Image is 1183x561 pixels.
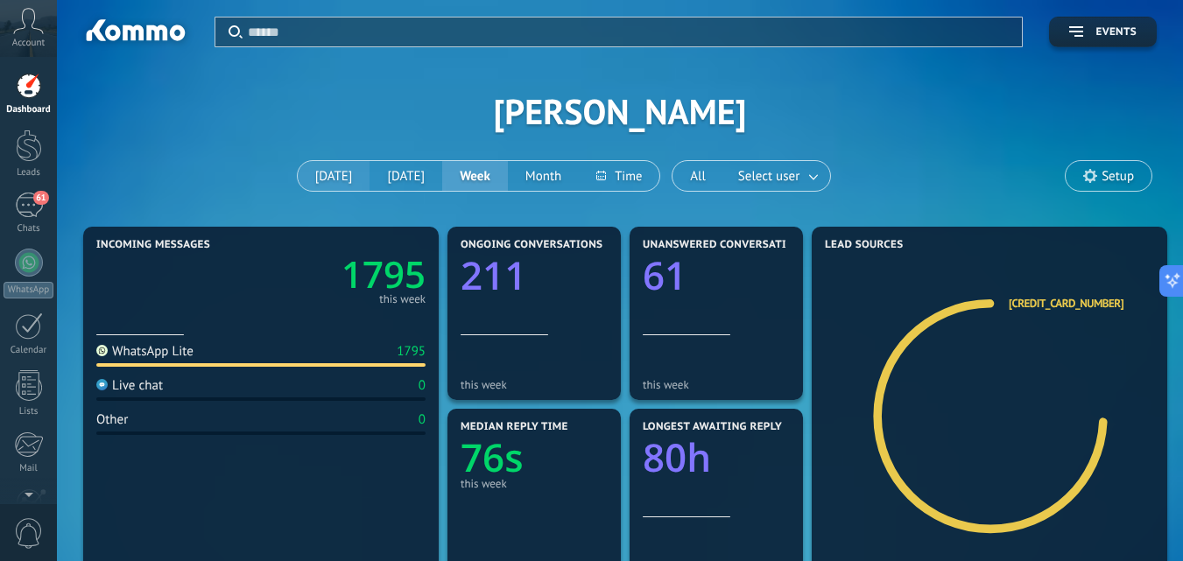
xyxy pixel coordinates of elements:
[643,431,790,483] a: 80h
[643,421,782,433] span: Longest awaiting reply
[4,406,54,417] div: Lists
[643,378,790,391] div: this week
[342,249,426,299] text: 1795
[579,161,659,191] button: Time
[461,239,602,251] span: Ongoing conversations
[508,161,579,191] button: Month
[461,249,526,301] text: 211
[96,345,108,356] img: WhatsApp Lite
[96,343,194,360] div: WhatsApp Lite
[643,431,711,483] text: 80h
[96,411,128,428] div: Other
[643,249,687,301] text: 61
[825,239,903,251] span: Lead Sources
[379,295,426,304] div: this week
[4,282,53,298] div: WhatsApp
[397,343,426,360] div: 1795
[461,431,524,483] text: 76s
[1009,296,1123,311] a: [CREDIT_CARD_NUMBER]
[4,345,54,356] div: Calendar
[33,191,48,205] span: 61
[4,167,54,179] div: Leads
[461,378,608,391] div: this week
[1096,26,1137,39] span: Events
[4,223,54,235] div: Chats
[4,463,54,474] div: Mail
[723,161,830,191] button: Select user
[643,239,808,251] span: Unanswered conversations
[370,161,442,191] button: [DATE]
[298,161,370,191] button: [DATE]
[261,249,426,299] a: 1795
[672,161,723,191] button: All
[442,161,508,191] button: Week
[1049,17,1157,47] button: Events
[461,477,608,490] div: this week
[12,38,45,49] span: Account
[96,379,108,390] img: Live chat
[735,165,803,188] span: Select user
[419,377,426,394] div: 0
[4,104,54,116] div: Dashboard
[96,377,163,394] div: Live chat
[1102,169,1134,184] span: Setup
[96,239,210,251] span: Incoming messages
[419,411,426,428] div: 0
[461,421,568,433] span: Median reply time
